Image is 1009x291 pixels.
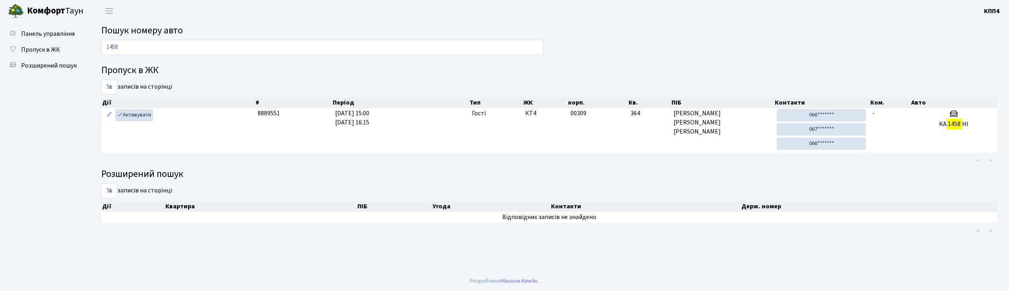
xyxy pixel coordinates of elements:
[631,109,667,118] span: 364
[525,109,564,118] span: КТ4
[741,201,997,212] th: Держ. номер
[101,40,543,55] input: Пошук
[673,109,770,136] span: [PERSON_NAME] [PERSON_NAME] [PERSON_NAME]
[101,201,165,212] th: Дії
[501,277,538,285] a: Massive Kinetic
[27,4,65,17] b: Комфорт
[4,26,83,42] a: Панель управління
[472,109,486,118] span: Гості
[105,109,114,121] a: Редагувати
[570,109,586,118] span: 00309
[255,97,332,108] th: #
[774,97,869,108] th: Контакти
[469,97,522,108] th: Тип
[101,183,117,198] select: записів на сторінці
[21,45,60,54] span: Пропуск в ЖК
[872,109,875,118] span: -
[432,201,550,212] th: Угода
[101,80,172,95] label: записів на сторінці
[914,120,994,128] h5: KA HI
[165,201,357,212] th: Квартира
[332,97,469,108] th: Період
[101,212,997,223] td: Відповідних записів не знайдено
[101,97,255,108] th: Дії
[671,97,774,108] th: ПІБ
[947,118,962,130] mark: 1458
[567,97,628,108] th: корп.
[101,183,172,198] label: записів на сторінці
[335,109,369,127] span: [DATE] 15:00 [DATE] 16:15
[21,61,77,70] span: Розширений пошук
[27,4,83,18] span: Таун
[628,97,671,108] th: Кв.
[8,3,24,19] img: logo.png
[101,23,183,37] span: Пошук номеру авто
[101,169,997,180] h4: Розширений пошук
[101,65,997,76] h4: Пропуск в ЖК
[99,4,119,17] button: Переключити навігацію
[984,7,999,16] b: КПП4
[550,201,741,212] th: Контакти
[258,109,280,118] span: 8889551
[21,29,75,38] span: Панель управління
[984,6,999,16] a: КПП4
[115,109,153,121] a: Активувати
[101,80,117,95] select: записів на сторінці
[869,97,910,108] th: Ком.
[357,201,432,212] th: ПІБ
[522,97,568,108] th: ЖК
[470,277,539,285] div: Розроблено .
[910,97,997,108] th: Авто
[4,42,83,58] a: Пропуск в ЖК
[4,58,83,74] a: Розширений пошук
